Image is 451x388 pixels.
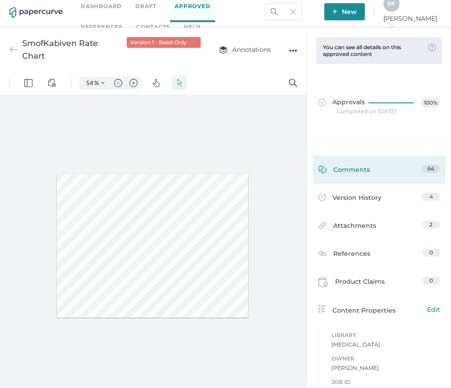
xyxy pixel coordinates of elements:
[129,8,138,16] img: default-plus.svg
[9,46,18,54] img: back-arrow-grey.72011ae3.svg
[318,194,326,203] img: versions-icon.ee5af6b0.svg
[318,277,328,287] img: claims-icon.71597b81.svg
[333,249,370,260] span: References
[318,277,440,290] a: Product Claims0
[210,41,280,58] button: Annotations
[101,10,105,14] img: chevron.svg
[114,8,122,16] img: default-minus.svg
[318,98,365,108] span: Approvals
[318,165,440,179] a: Comments64
[136,22,170,32] a: Contacts
[318,222,327,232] img: attachments-icon.0dd0e375.svg
[48,8,56,16] img: default-viewcontrols.svg
[313,89,446,124] a: Approvals100%
[318,249,327,258] img: reference-icon.cd0ee6a9.svg
[184,22,200,32] div: help
[152,8,160,16] img: default-pan.svg
[335,277,385,290] span: Product Claims
[323,44,424,57] div: You can see all details on this approved content
[427,305,440,314] span: Edit
[111,5,125,18] button: Zoom out
[318,221,440,235] a: Attachments2
[333,165,370,179] span: Comments
[421,98,440,107] span: 100%
[429,249,433,256] span: 0
[332,9,337,14] img: plus-white.e19ec114.svg
[388,23,394,29] i: arrow_right
[96,5,110,18] button: Zoom Controls
[9,7,63,18] img: papercurve-logo-colour.7244d18c.svg
[331,340,440,349] span: [MEDICAL_DATA]
[318,305,326,313] img: content-properties-icon.34d20aed.svg
[45,5,59,19] button: View Controls
[332,3,357,20] span: New
[324,3,365,20] button: New
[265,3,302,20] input: Search Workspace
[141,46,145,55] div: x
[429,221,433,228] span: 2
[219,46,228,54] img: annotation-layers.cc6d0e6b.svg
[22,37,116,62] div: SmofKabiven Rate Chart
[429,193,433,200] span: 4
[149,5,163,19] button: Pan
[24,8,32,16] img: default-leftsidepanel.svg
[21,5,36,19] button: Panel
[318,99,326,106] img: approved-grey.341b8de9.svg
[318,305,440,315] div: Content Properties
[271,8,278,15] img: search.bf03fe8b.svg
[331,354,440,364] span: Owner
[383,14,442,31] span: [PERSON_NAME]
[429,277,433,284] span: 0
[290,9,296,14] img: cross-light-grey.10ea7ca4.svg
[331,330,440,340] span: Library
[318,249,440,260] a: References0
[135,1,156,11] a: Draft
[318,193,440,205] a: Version History4
[81,1,122,11] a: Dashboard
[126,5,141,18] button: Zoom in
[94,8,99,15] span: %
[175,8,184,16] img: default-select.svg
[127,37,201,48] div: Version 1 - Read Only
[318,166,327,176] img: comment-icon-green.53608309.svg
[172,5,187,19] button: Select
[286,5,300,19] button: Search
[333,221,376,235] span: Attachments
[318,305,440,315] a: Content PropertiesEdit
[331,377,440,387] span: Job ID
[289,8,297,16] img: default-magnifying-glass.svg
[219,46,271,54] span: Annotations
[331,364,440,373] span: [PERSON_NAME]
[289,44,297,57] div: ●●●
[82,8,94,16] input: Set zoom
[81,22,123,32] a: References
[332,193,382,205] span: Version History
[428,44,436,51] img: tooltip-default.0a89c667.svg
[428,165,434,172] span: 64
